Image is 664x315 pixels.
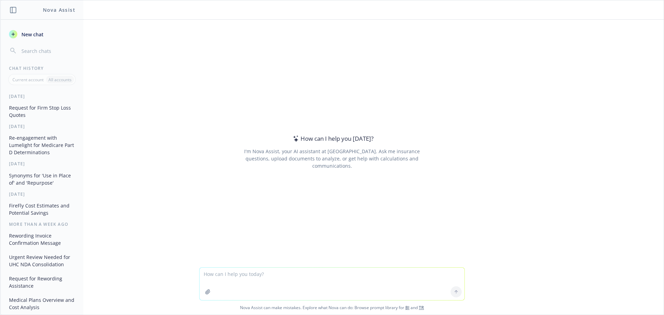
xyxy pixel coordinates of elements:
h1: Nova Assist [43,6,75,13]
span: New chat [20,31,44,38]
button: New chat [6,28,78,40]
button: Rewording Invoice Confirmation Message [6,230,78,249]
p: Current account [12,77,44,83]
div: More than a week ago [1,221,83,227]
div: Chat History [1,65,83,71]
a: BI [405,305,409,311]
a: TR [419,305,424,311]
button: Request for Firm Stop Loss Quotes [6,102,78,121]
div: [DATE] [1,191,83,197]
div: How can I help you [DATE]? [291,134,373,143]
div: I'm Nova Assist, your AI assistant at [GEOGRAPHIC_DATA]. Ask me insurance questions, upload docum... [234,148,429,169]
button: Medical Plans Overview and Cost Analysis [6,294,78,313]
p: All accounts [48,77,72,83]
button: Request for Rewording Assistance [6,273,78,291]
div: [DATE] [1,161,83,167]
input: Search chats [20,46,75,56]
div: [DATE] [1,93,83,99]
button: FireFly Cost Estimates and Potential Savings [6,200,78,219]
span: Nova Assist can make mistakes. Explore what Nova can do: Browse prompt library for and [3,300,661,315]
button: Re-engagement with Lumelight for Medicare Part D Determinations [6,132,78,158]
button: Urgent Review Needed for UHC NDA Consolidation [6,251,78,270]
div: [DATE] [1,123,83,129]
button: Synonyms for 'Use in Place of' and 'Repurpose' [6,170,78,188]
